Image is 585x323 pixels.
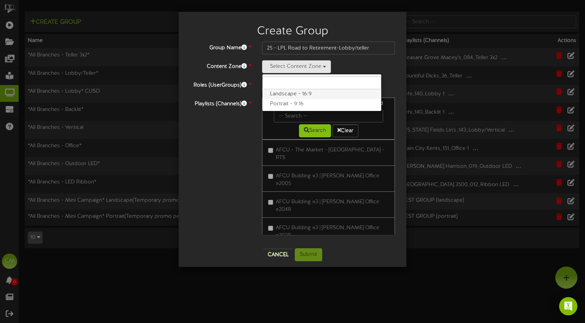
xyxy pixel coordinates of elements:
[184,79,256,89] label: Roles (UserGroups)
[299,124,331,137] button: Search
[268,148,273,153] input: AFCU - The Market - [GEOGRAPHIC_DATA] - RTS
[268,226,273,231] input: AFCU Building #3 | [PERSON_NAME] Office #2038
[184,42,256,52] label: Group Name
[262,99,381,109] label: Portrait - 9:16
[295,248,322,261] button: Submit
[262,74,382,111] ul: Select Content Zone
[263,249,293,261] button: Cancel
[268,174,273,179] input: AFCU Building #3 | [PERSON_NAME] Office #2005
[190,25,395,38] h2: Create Group
[268,200,273,205] input: AFCU Building #3 | [PERSON_NAME] Office #2048
[276,225,379,238] span: AFCU Building #3 | [PERSON_NAME] Office #2038
[262,42,395,55] input: Channel Group Name
[262,60,331,73] button: Select Content Zone
[262,89,381,99] label: Landscape - 16:9
[184,60,256,71] label: Content Zone
[276,173,379,186] span: AFCU Building #3 | [PERSON_NAME] Office #2005
[276,147,384,161] span: AFCU - The Market - [GEOGRAPHIC_DATA] - RTS
[332,124,358,137] button: Clear
[184,98,256,108] label: Playlists (Channels)
[559,297,577,315] div: Open Intercom Messenger
[274,109,383,122] input: -- Search --
[276,199,379,212] span: AFCU Building #3 | [PERSON_NAME] Office #2048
